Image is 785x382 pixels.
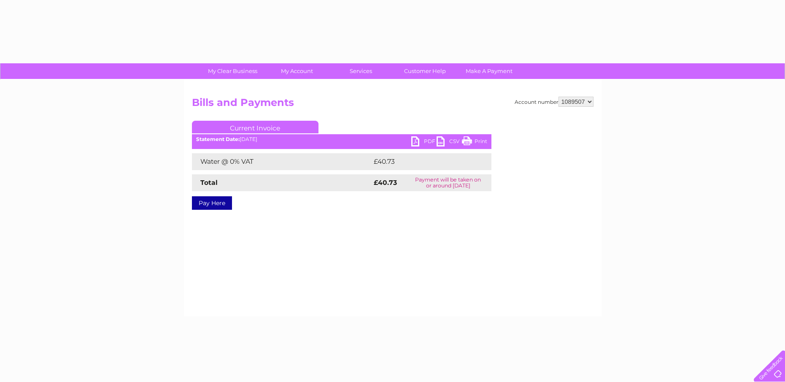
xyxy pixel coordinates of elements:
[405,174,491,191] td: Payment will be taken on or around [DATE]
[390,63,460,79] a: Customer Help
[262,63,332,79] a: My Account
[192,121,318,133] a: Current Invoice
[462,136,487,149] a: Print
[192,196,232,210] a: Pay Here
[437,136,462,149] a: CSV
[454,63,524,79] a: Make A Payment
[326,63,396,79] a: Services
[374,179,397,187] strong: £40.73
[372,153,474,170] td: £40.73
[515,97,593,107] div: Account number
[192,136,491,142] div: [DATE]
[411,136,437,149] a: PDF
[200,179,218,187] strong: Total
[196,136,240,142] b: Statement Date:
[198,63,267,79] a: My Clear Business
[192,153,372,170] td: Water @ 0% VAT
[192,97,593,113] h2: Bills and Payments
